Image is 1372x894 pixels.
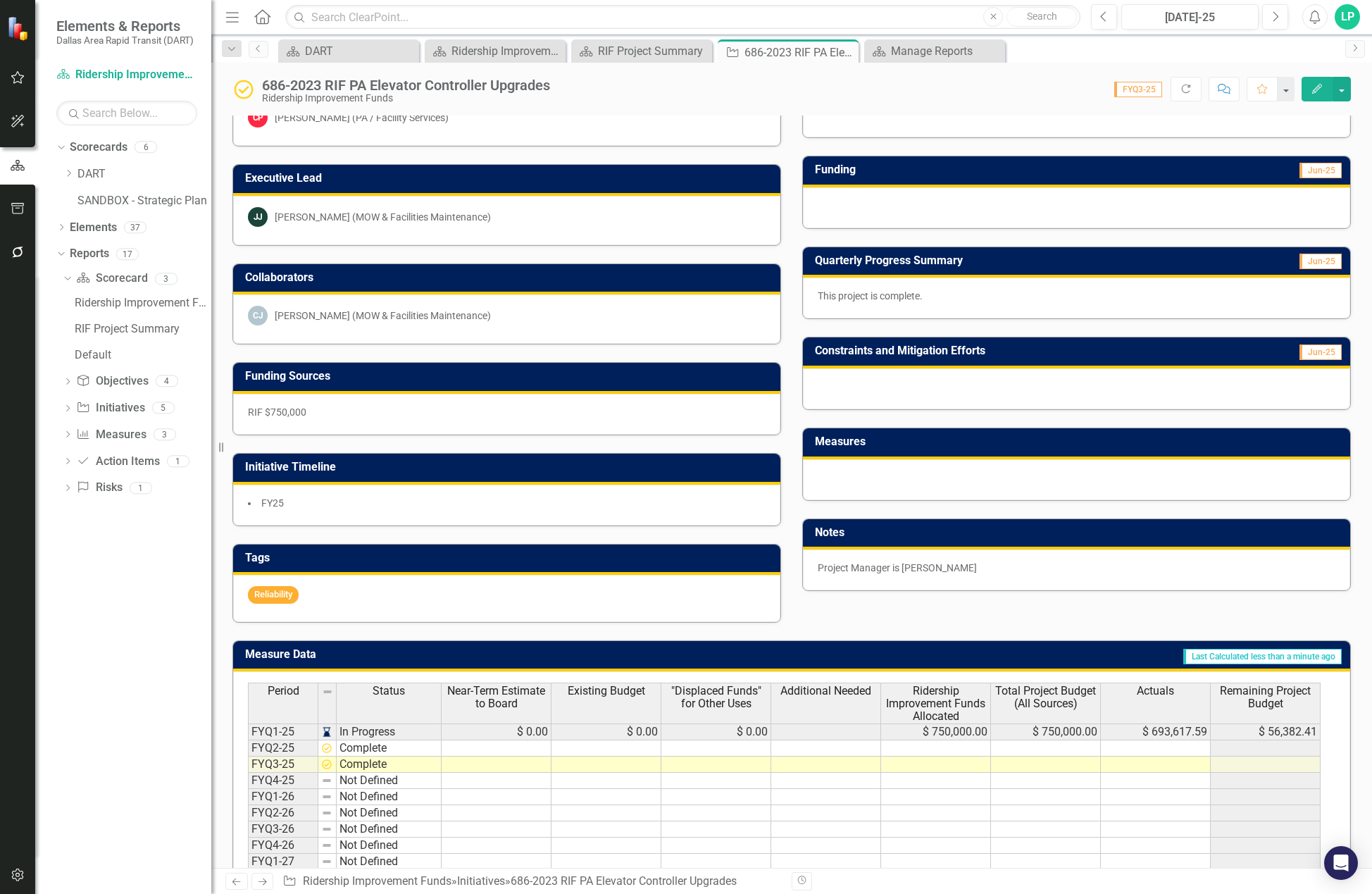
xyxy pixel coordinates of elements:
p: This project is complete. [818,289,1335,303]
a: RIF Project Summary [575,42,709,60]
a: Initiatives [76,400,144,416]
td: $ 56,382.41 [1211,724,1321,740]
div: 3 [155,273,177,285]
td: $ 750,000.00 [881,724,991,740]
img: 8DAGhfEEPCf229AAAAAElFTkSuQmCC [321,840,332,851]
a: Elements [70,220,117,236]
h3: Collaborators [245,271,773,284]
img: ClearPoint Strategy [7,15,32,41]
div: 686-2023 RIF PA Elevator Controller Upgrades [262,77,550,93]
span: Search [1027,11,1057,22]
h3: Quarterly Progress Summary [815,254,1223,267]
span: Jun-25 [1299,163,1342,178]
a: Ridership Improvement Funds [428,42,562,60]
input: Search ClearPoint... [285,5,1080,30]
td: FYQ2-26 [248,805,318,821]
a: Reports [70,246,109,262]
img: 8DAGhfEEPCf229AAAAAElFTkSuQmCC [322,686,333,697]
h3: Funding Sources [245,370,773,383]
a: DART [77,166,211,182]
span: Period [268,685,299,697]
a: Ridership Improvement Funds [303,874,451,888]
a: Initiatives [457,874,505,888]
div: [PERSON_NAME] (PA / Facility Services) [275,111,449,125]
span: Total Project Budget (All Sources) [994,685,1097,709]
span: FY25 [261,497,284,509]
span: Jun-25 [1299,344,1342,360]
td: FYQ2-25 [248,740,318,757]
a: Objectives [76,373,148,390]
div: JJ [248,207,268,227]
span: Status [373,685,405,697]
img: a60fEp3wDQni8pZ7I27oqqWuN4cEGC8WR9mYgEmzHXzVrUA4836MBMLMGGum7eqBRhv1oeZWIAJc928VS3AeLM+zMQCTJjr5q... [321,726,332,738]
span: Near-Term Estimate to Board [444,685,548,709]
div: RIF Project Summary [75,323,211,335]
div: 17 [116,248,139,260]
a: Scorecards [70,139,127,156]
h3: Measure Data [245,648,583,661]
img: YGan2BFJ6dsAAAAASUVORK5CYII= [321,759,332,770]
span: Ridership Improvement Funds Allocated [884,685,987,722]
td: FYQ4-25 [248,773,318,789]
td: Not Defined [337,805,442,821]
td: FYQ1-25 [248,724,318,740]
div: DART [305,42,416,60]
div: [PERSON_NAME] (MOW & Facilities Maintenance) [275,210,491,224]
a: SANDBOX - Strategic Plan [77,193,211,209]
td: FYQ1-26 [248,789,318,805]
a: Risks [76,480,122,496]
td: $ 0.00 [661,724,771,740]
td: Not Defined [337,789,442,805]
div: 37 [124,221,146,233]
div: Ridership Improvement Funds [75,297,211,309]
div: Manage Reports [891,42,1002,60]
div: » » [282,874,781,890]
td: Complete [337,740,442,757]
span: FYQ3-25 [1114,82,1162,97]
div: Ridership Improvement Funds [451,42,562,60]
td: Not Defined [337,838,442,854]
td: Not Defined [337,773,442,789]
small: Dallas Area Rapid Transit (DART) [56,35,194,46]
img: Complete [232,78,255,101]
h3: Initiative Timeline [245,461,773,473]
a: Ridership Improvement Funds [56,67,197,83]
a: Ridership Improvement Funds [71,292,211,314]
a: Scorecard [76,271,147,287]
a: DART [282,42,416,60]
div: 686-2023 RIF PA Elevator Controller Upgrades [511,874,737,888]
p: Project Manager is [PERSON_NAME] [818,561,1335,575]
div: 6 [135,142,157,154]
input: Search Below... [56,101,197,125]
span: Last Calculated less than a minute ago [1183,649,1342,664]
td: $ 0.00 [442,724,551,740]
div: 5 [152,402,175,414]
div: [DATE]-25 [1126,9,1254,26]
div: 1 [167,455,189,467]
td: FYQ3-26 [248,821,318,838]
div: CP [248,108,268,128]
td: FYQ3-25 [248,757,318,773]
a: Manage Reports [868,42,1002,60]
td: FYQ4-26 [248,838,318,854]
span: Reliability [248,586,299,604]
div: Ridership Improvement Funds [262,93,550,104]
button: Search [1006,7,1077,27]
img: 8DAGhfEEPCf229AAAAAElFTkSuQmCC [321,791,332,802]
a: RIF Project Summary [71,318,211,340]
a: Action Items [76,454,159,470]
button: LP [1335,4,1360,30]
span: Jun-25 [1299,254,1342,269]
span: Actuals [1137,685,1174,697]
p: RIF $750,000 [248,405,766,419]
img: 8DAGhfEEPCf229AAAAAElFTkSuQmCC [321,807,332,819]
span: Elements & Reports [56,18,194,35]
td: $ 750,000.00 [991,724,1101,740]
td: Complete [337,757,442,773]
a: Measures [76,427,146,443]
div: 3 [154,428,176,440]
div: 1 [130,482,152,494]
button: [DATE]-25 [1121,4,1259,30]
div: CJ [248,306,268,325]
